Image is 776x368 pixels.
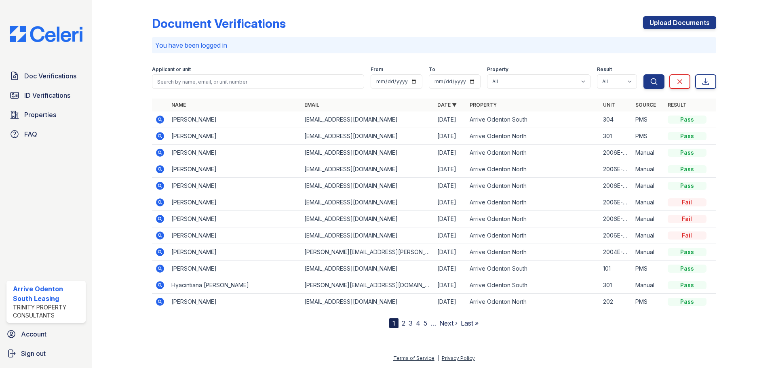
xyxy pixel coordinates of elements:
a: Privacy Policy [442,355,475,361]
a: ID Verifications [6,87,86,103]
td: Manual [632,227,664,244]
span: Account [21,329,46,339]
span: Properties [24,110,56,120]
td: [PERSON_NAME] [168,261,301,277]
a: 3 [409,319,413,327]
td: Arrive Odenton North [466,128,599,145]
a: Name [171,102,186,108]
div: 1 [389,318,399,328]
div: Document Verifications [152,16,286,31]
span: Doc Verifications [24,71,76,81]
td: [DATE] [434,294,466,310]
td: Arrive Odenton South [466,277,599,294]
td: Arrive Odenton North [466,161,599,178]
td: PMS [632,294,664,310]
td: 2006E-301 [600,211,632,227]
td: [DATE] [434,194,466,211]
label: To [429,66,435,73]
span: ID Verifications [24,90,70,100]
a: Result [668,102,687,108]
div: Fail [668,198,706,206]
td: 2006E-301 [600,227,632,244]
div: Pass [668,182,706,190]
td: 2004E-202 [600,244,632,261]
td: Manual [632,211,664,227]
div: Pass [668,116,706,124]
td: Arrive Odenton North [466,294,599,310]
td: [EMAIL_ADDRESS][DOMAIN_NAME] [301,161,434,178]
label: From [371,66,383,73]
input: Search by name, email, or unit number [152,74,364,89]
div: Pass [668,248,706,256]
a: 4 [416,319,420,327]
div: Pass [668,281,706,289]
td: Manual [632,178,664,194]
div: | [437,355,439,361]
td: [PERSON_NAME] [168,194,301,211]
div: Pass [668,132,706,140]
td: [EMAIL_ADDRESS][DOMAIN_NAME] [301,178,434,194]
td: [PERSON_NAME] [168,111,301,128]
button: Sign out [3,345,89,362]
div: Trinity Property Consultants [13,303,82,320]
td: Arrive Odenton North [466,244,599,261]
td: [DATE] [434,277,466,294]
div: Pass [668,265,706,273]
td: [EMAIL_ADDRESS][DOMAIN_NAME] [301,111,434,128]
td: PMS [632,111,664,128]
td: [EMAIL_ADDRESS][DOMAIN_NAME] [301,211,434,227]
a: Date ▼ [437,102,457,108]
span: FAQ [24,129,37,139]
td: [DATE] [434,128,466,145]
label: Property [487,66,508,73]
td: [EMAIL_ADDRESS][DOMAIN_NAME] [301,294,434,310]
td: 2006E-301 [600,145,632,161]
td: [PERSON_NAME] [168,211,301,227]
img: CE_Logo_Blue-a8612792a0a2168367f1c8372b55b34899dd931a85d93a1a3d3e32e68fde9ad4.png [3,26,89,42]
td: Arrive Odenton North [466,194,599,211]
a: Account [3,326,89,342]
td: [DATE] [434,211,466,227]
a: Property [470,102,497,108]
a: 5 [424,319,427,327]
div: Pass [668,165,706,173]
td: [DATE] [434,145,466,161]
td: [DATE] [434,111,466,128]
label: Applicant or unit [152,66,191,73]
td: 304 [600,111,632,128]
td: [DATE] [434,227,466,244]
a: Next › [439,319,458,327]
td: [PERSON_NAME] [168,178,301,194]
td: [DATE] [434,178,466,194]
a: Terms of Service [393,355,434,361]
a: Doc Verifications [6,68,86,84]
td: Arrive Odenton North [466,178,599,194]
td: [PERSON_NAME] [168,161,301,178]
td: [EMAIL_ADDRESS][DOMAIN_NAME] [301,227,434,244]
td: [PERSON_NAME][EMAIL_ADDRESS][DOMAIN_NAME] [301,277,434,294]
td: [DATE] [434,161,466,178]
td: Manual [632,194,664,211]
td: [EMAIL_ADDRESS][DOMAIN_NAME] [301,194,434,211]
td: 2006E-301 [600,194,632,211]
td: [DATE] [434,261,466,277]
a: Last » [461,319,479,327]
span: … [430,318,436,328]
td: Arrive Odenton South [466,261,599,277]
td: PMS [632,261,664,277]
td: Arrive Odenton North [466,227,599,244]
td: 2006E-301 [600,161,632,178]
td: [PERSON_NAME] [168,294,301,310]
a: Email [304,102,319,108]
div: Arrive Odenton South Leasing [13,284,82,303]
td: [PERSON_NAME] [168,128,301,145]
td: [PERSON_NAME][EMAIL_ADDRESS][PERSON_NAME][DOMAIN_NAME] [301,244,434,261]
label: Result [597,66,612,73]
td: [DATE] [434,244,466,261]
p: You have been logged in [155,40,713,50]
td: 2006E-301 [600,178,632,194]
a: Unit [603,102,615,108]
td: Manual [632,244,664,261]
a: Properties [6,107,86,123]
td: 301 [600,128,632,145]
